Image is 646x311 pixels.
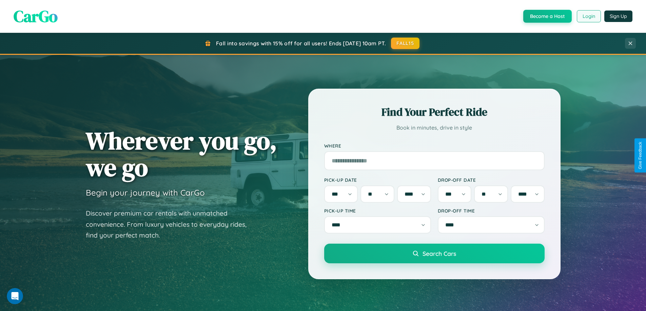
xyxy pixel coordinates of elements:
span: CarGo [14,5,58,27]
button: FALL15 [391,38,419,49]
span: Search Cars [423,250,456,257]
label: Where [324,143,545,149]
h3: Begin your journey with CarGo [86,187,205,198]
label: Drop-off Time [438,208,545,214]
button: Sign Up [604,10,632,22]
h2: Find Your Perfect Ride [324,105,545,119]
div: Give Feedback [638,142,643,169]
label: Drop-off Date [438,177,545,183]
iframe: Intercom live chat [7,288,23,304]
button: Become a Host [523,10,572,23]
h1: Wherever you go, we go [86,127,277,181]
span: Fall into savings with 15% off for all users! Ends [DATE] 10am PT. [216,40,386,47]
button: Search Cars [324,244,545,263]
button: Login [577,10,601,22]
label: Pick-up Date [324,177,431,183]
p: Discover premium car rentals with unmatched convenience. From luxury vehicles to everyday rides, ... [86,208,255,241]
p: Book in minutes, drive in style [324,123,545,133]
label: Pick-up Time [324,208,431,214]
